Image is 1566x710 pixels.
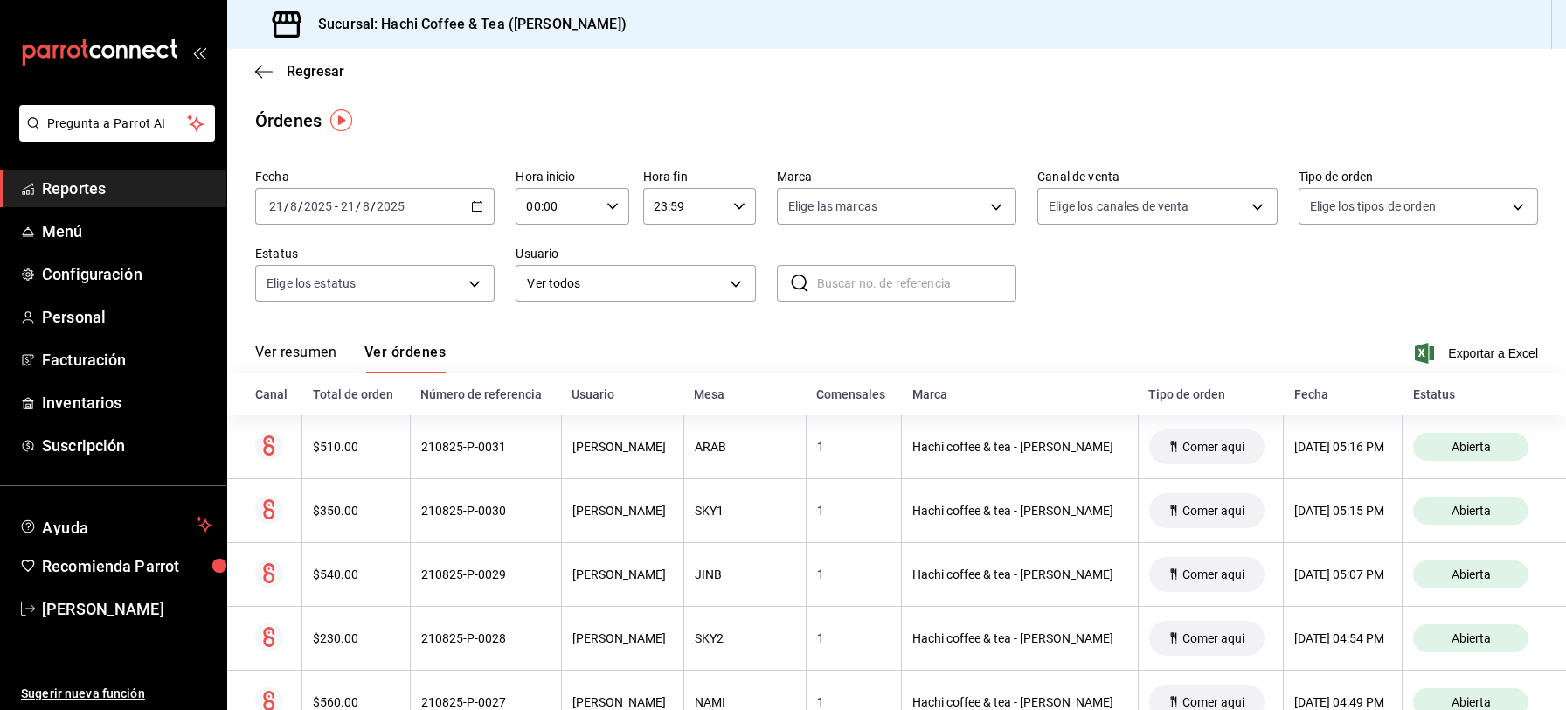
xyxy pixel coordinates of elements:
span: / [284,199,289,213]
span: [PERSON_NAME] [42,597,212,621]
span: Comer aqui [1175,631,1251,645]
span: Comer aqui [1175,567,1251,581]
span: Abierta [1445,440,1498,454]
span: Abierta [1445,567,1498,581]
span: Elige los tipos de orden [1310,198,1436,215]
label: Tipo de orden [1299,171,1538,183]
span: Ayuda [42,514,190,535]
div: Marca [912,387,1128,401]
div: [DATE] 05:16 PM [1294,440,1391,454]
span: / [356,199,361,213]
span: - [335,199,338,213]
div: Hachi coffee & tea - [PERSON_NAME] [912,695,1127,709]
div: Fecha [1294,387,1392,401]
span: Inventarios [42,391,212,414]
div: 210825-P-0027 [421,695,551,709]
div: Hachi coffee & tea - [PERSON_NAME] [912,440,1127,454]
span: Ver todos [527,275,723,293]
button: Regresar [255,63,344,80]
div: Canal [255,387,292,401]
div: SKY1 [695,504,795,518]
span: / [298,199,303,213]
div: Usuario [572,387,673,401]
span: Facturación [42,348,212,372]
div: Hachi coffee & tea - [PERSON_NAME] [912,631,1127,645]
div: 1 [817,695,890,709]
span: Elige las marcas [788,198,877,215]
button: Exportar a Excel [1418,343,1538,364]
span: Reportes [42,177,212,200]
div: $540.00 [313,567,398,581]
img: Tooltip marker [330,109,352,131]
span: Sugerir nueva función [21,685,212,703]
div: JINB [695,567,795,581]
label: Usuario [516,247,755,260]
span: Abierta [1445,631,1498,645]
div: [PERSON_NAME] [572,567,673,581]
div: 1 [817,504,890,518]
label: Hora inicio [516,171,628,183]
div: [DATE] 04:54 PM [1294,631,1391,645]
span: Pregunta a Parrot AI [47,115,188,133]
label: Hora fin [643,171,756,183]
input: -- [340,199,356,213]
span: Comer aqui [1175,440,1251,454]
span: Abierta [1445,695,1498,709]
div: $350.00 [313,504,398,518]
div: Total de orden [313,387,399,401]
input: -- [268,199,284,213]
div: Tipo de orden [1148,387,1273,401]
label: Marca [777,171,1016,183]
div: SKY2 [695,631,795,645]
span: Recomienda Parrot [42,554,212,578]
div: 210825-P-0029 [421,567,551,581]
input: ---- [303,199,333,213]
button: open_drawer_menu [192,45,206,59]
label: Estatus [255,247,495,260]
div: $230.00 [313,631,398,645]
div: Comensales [816,387,890,401]
div: Mesa [694,387,795,401]
a: Pregunta a Parrot AI [12,127,215,145]
div: [PERSON_NAME] [572,631,673,645]
div: [DATE] 05:07 PM [1294,567,1391,581]
div: 210825-P-0031 [421,440,551,454]
div: 210825-P-0030 [421,504,551,518]
button: Ver resumen [255,344,336,373]
span: Abierta [1445,504,1498,518]
h3: Sucursal: Hachi Coffee & Tea ([PERSON_NAME]) [304,14,627,35]
div: [PERSON_NAME] [572,695,673,709]
div: Hachi coffee & tea - [PERSON_NAME] [912,567,1127,581]
span: Menú [42,219,212,243]
div: NAMI [695,695,795,709]
div: [PERSON_NAME] [572,440,673,454]
div: Estatus [1413,387,1538,401]
div: 1 [817,567,890,581]
button: Pregunta a Parrot AI [19,105,215,142]
div: Hachi coffee & tea - [PERSON_NAME] [912,504,1127,518]
span: Elige los estatus [267,275,356,292]
input: Buscar no. de referencia [817,266,1016,301]
div: $560.00 [313,695,398,709]
input: -- [362,199,371,213]
div: ARAB [695,440,795,454]
div: 1 [817,631,890,645]
span: Configuración [42,262,212,286]
input: ---- [376,199,405,213]
span: Personal [42,305,212,329]
div: [PERSON_NAME] [572,504,673,518]
div: navigation tabs [255,344,446,373]
span: Suscripción [42,434,212,457]
input: -- [289,199,298,213]
button: Ver órdenes [364,344,446,373]
label: Canal de venta [1037,171,1277,183]
span: Comer aqui [1175,504,1251,518]
div: 210825-P-0028 [421,631,551,645]
span: Regresar [287,63,344,80]
div: 1 [817,440,890,454]
div: Número de referencia [420,387,551,401]
div: [DATE] 05:15 PM [1294,504,1391,518]
div: [DATE] 04:49 PM [1294,695,1391,709]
